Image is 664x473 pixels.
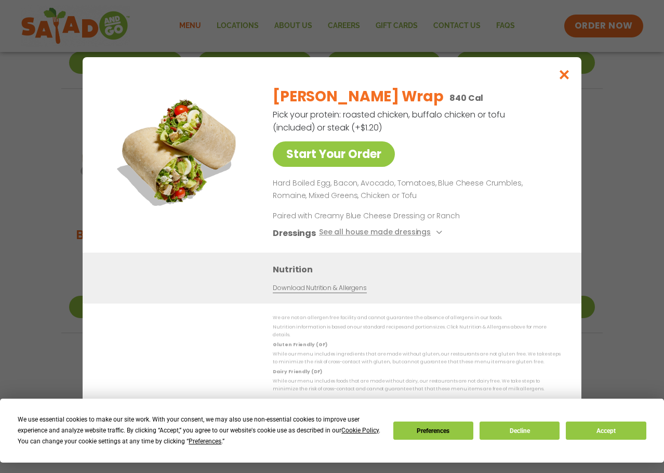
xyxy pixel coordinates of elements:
button: Close modal [548,57,581,92]
img: Featured product photo for Cobb Wrap [106,78,251,224]
h2: [PERSON_NAME] Wrap [273,86,443,108]
p: Pick your protein: roasted chicken, buffalo chicken or tofu (included) or steak (+$1.20) [273,108,507,134]
a: Start Your Order [273,141,395,167]
strong: Gluten Friendly (GF) [273,341,327,348]
p: Paired with Creamy Blue Cheese Dressing or Ranch [273,211,465,221]
p: Hard Boiled Egg, Bacon, Avocado, Tomatoes, Blue Cheese Crumbles, Romaine, Mixed Greens, Chicken o... [273,177,556,202]
p: While our menu includes foods that are made without dairy, our restaurants are not dairy free. We... [273,377,561,393]
span: Preferences [189,438,221,445]
strong: Dairy Friendly (DF) [273,369,322,375]
h3: Dressings [273,227,316,240]
button: See all house made dressings [319,227,445,240]
div: We use essential cookies to make our site work. With your consent, we may also use non-essential ... [18,414,380,447]
h3: Nutrition [273,263,566,276]
p: We are not an allergen free facility and cannot guarantee the absence of allergens in our foods. [273,314,561,322]
p: While our menu includes ingredients that are made without gluten, our restaurants are not gluten ... [273,350,561,366]
button: Decline [480,422,560,440]
p: Nutrition information is based on our standard recipes and portion sizes. Click Nutrition & Aller... [273,323,561,339]
span: Cookie Policy [341,427,379,434]
button: Accept [566,422,646,440]
a: Download Nutrition & Allergens [273,283,366,293]
button: Preferences [393,422,473,440]
p: 840 Cal [449,91,483,104]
